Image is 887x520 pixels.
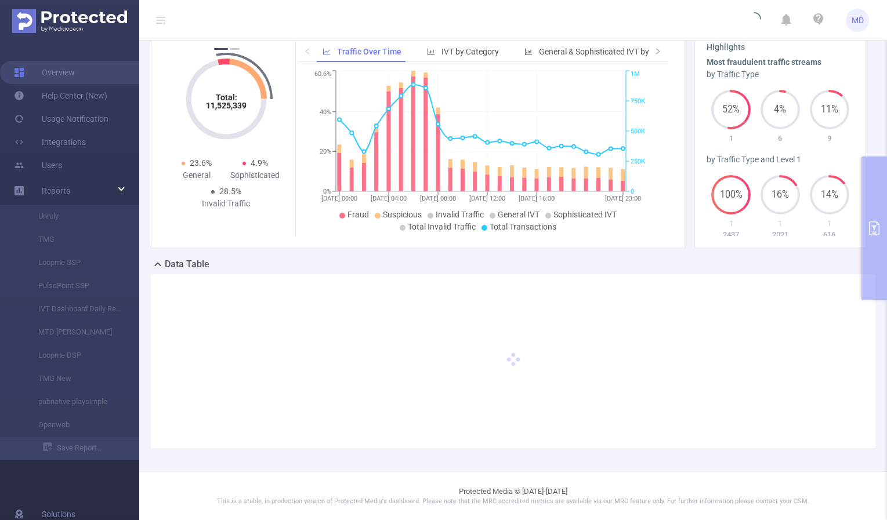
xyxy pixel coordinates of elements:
[408,222,476,231] span: Total Invalid Traffic
[168,169,226,181] div: General
[631,71,640,78] tspan: 1M
[810,105,849,114] span: 11%
[756,218,805,230] p: 1
[490,222,556,231] span: Total Transactions
[805,218,854,230] p: 1
[14,154,62,177] a: Users
[214,48,228,50] button: 1
[168,497,858,507] p: This is a stable, in production version of Protected Media's dashboard. Please note that the MRC ...
[215,93,237,102] tspan: Total:
[206,101,247,110] tspan: 11,525,339
[14,84,107,107] a: Help Center (New)
[756,229,805,241] p: 2021
[427,48,435,56] i: icon: bar-chart
[707,133,756,144] p: 1
[707,68,854,81] div: by Traffic Type
[321,195,357,202] tspan: [DATE] 00:00
[14,61,75,84] a: Overview
[14,130,86,154] a: Integrations
[320,108,331,116] tspan: 40%
[852,9,864,32] span: MD
[605,195,641,202] tspan: [DATE] 23:00
[553,210,617,219] span: Sophisticated IVT
[631,158,645,165] tspan: 250K
[707,154,854,166] div: by Traffic Type and Level 1
[323,48,331,56] i: icon: line-chart
[810,190,849,199] span: 14%
[314,71,331,78] tspan: 60.6%
[711,105,751,114] span: 52%
[524,48,533,56] i: icon: bar-chart
[707,218,756,230] p: 1
[805,229,854,241] p: 616
[707,57,821,67] b: Most fraudulent traffic streams
[304,48,311,54] i: icon: left
[347,210,369,219] span: Fraud
[251,158,268,168] span: 4.9%
[747,12,761,28] i: icon: loading
[320,148,331,156] tspan: 20%
[190,158,212,168] span: 23.6%
[197,198,255,210] div: Invalid Traffic
[219,187,241,196] span: 28.5%
[805,133,854,144] p: 9
[631,188,634,195] tspan: 0
[631,97,645,105] tspan: 750K
[12,9,127,33] img: Protected Media
[441,47,499,56] span: IVT by Category
[756,133,805,144] p: 6
[371,195,407,202] tspan: [DATE] 04:00
[42,179,70,202] a: Reports
[14,107,108,130] a: Usage Notification
[383,210,422,219] span: Suspicious
[711,190,751,199] span: 100%
[654,48,661,54] i: icon: right
[469,195,505,202] tspan: [DATE] 12:00
[761,190,800,199] span: 16%
[707,229,756,241] p: 2437
[42,186,70,195] span: Reports
[337,47,401,56] span: Traffic Over Time
[420,195,456,202] tspan: [DATE] 08:00
[226,169,285,181] div: Sophisticated
[707,41,854,53] h3: Highlights
[230,48,240,50] button: 2
[436,210,484,219] span: Invalid Traffic
[323,188,331,195] tspan: 0%
[498,210,540,219] span: General IVT
[761,105,800,114] span: 4%
[539,47,684,56] span: General & Sophisticated IVT by Category
[519,195,555,202] tspan: [DATE] 16:00
[165,257,209,271] h2: Data Table
[631,128,645,135] tspan: 500K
